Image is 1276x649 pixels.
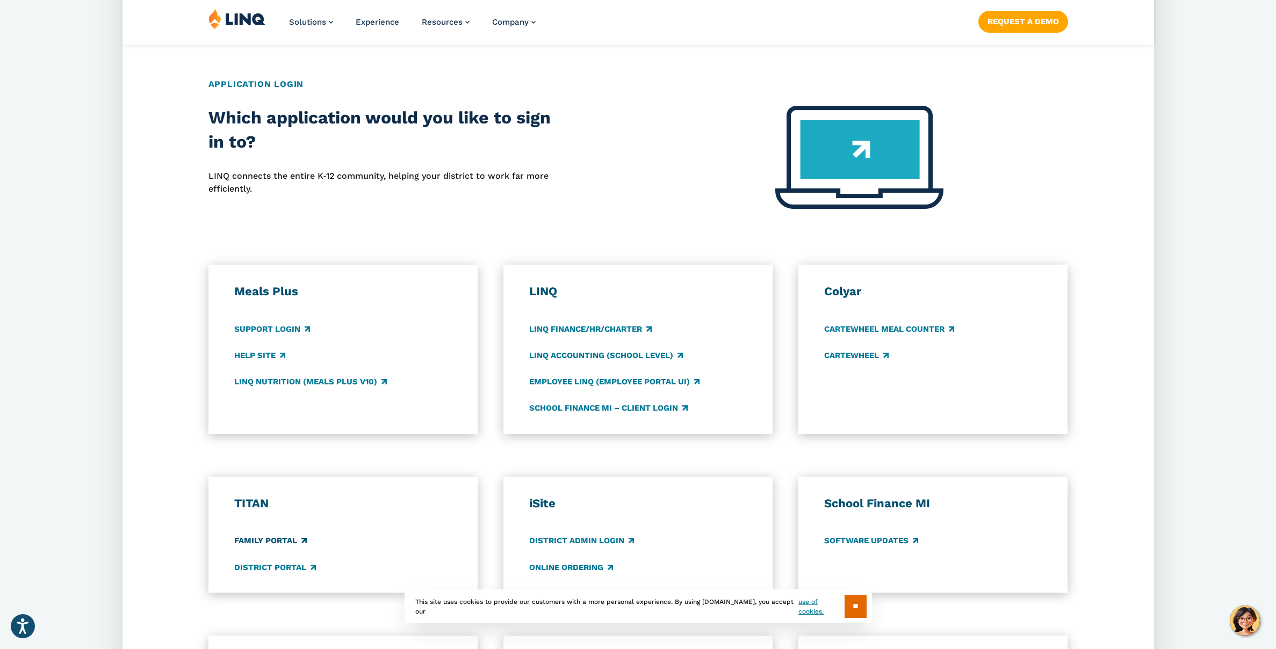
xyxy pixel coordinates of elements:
[289,17,326,27] span: Solutions
[824,496,1042,511] h3: School Finance MI
[422,17,463,27] span: Resources
[824,323,954,335] a: CARTEWHEEL Meal Counter
[529,562,613,573] a: Online Ordering
[422,17,470,27] a: Resources
[234,284,452,299] h3: Meals Plus
[529,349,683,361] a: LINQ Accounting (school level)
[208,170,552,196] p: LINQ connects the entire K‑12 community, helping your district to work far more efficiently.
[1230,606,1260,636] button: Hello, have a question? Let’s chat.
[208,78,1068,91] h2: Application Login
[798,597,844,616] a: use of cookies.
[208,9,265,29] img: LINQ | K‑12 Software
[356,17,399,27] a: Experience
[529,496,747,511] h3: iSite
[529,323,652,335] a: LINQ Finance/HR/Charter
[824,535,918,547] a: Software Updates
[234,349,285,361] a: Help Site
[978,11,1068,32] a: Request a Demo
[529,376,700,388] a: Employee LINQ (Employee Portal UI)
[289,9,536,44] nav: Primary Navigation
[824,284,1042,299] h3: Colyar
[234,535,307,547] a: Family Portal
[529,402,688,414] a: School Finance MI – Client Login
[289,17,333,27] a: Solutions
[824,349,889,361] a: CARTEWHEEL
[234,562,316,573] a: District Portal
[492,17,536,27] a: Company
[492,17,529,27] span: Company
[234,323,310,335] a: Support Login
[234,376,387,388] a: LINQ Nutrition (Meals Plus v10)
[405,589,872,623] div: This site uses cookies to provide our customers with a more personal experience. By using [DOMAIN...
[208,106,552,155] h2: Which application would you like to sign in to?
[529,535,634,547] a: District Admin Login
[978,9,1068,32] nav: Button Navigation
[234,496,452,511] h3: TITAN
[529,284,747,299] h3: LINQ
